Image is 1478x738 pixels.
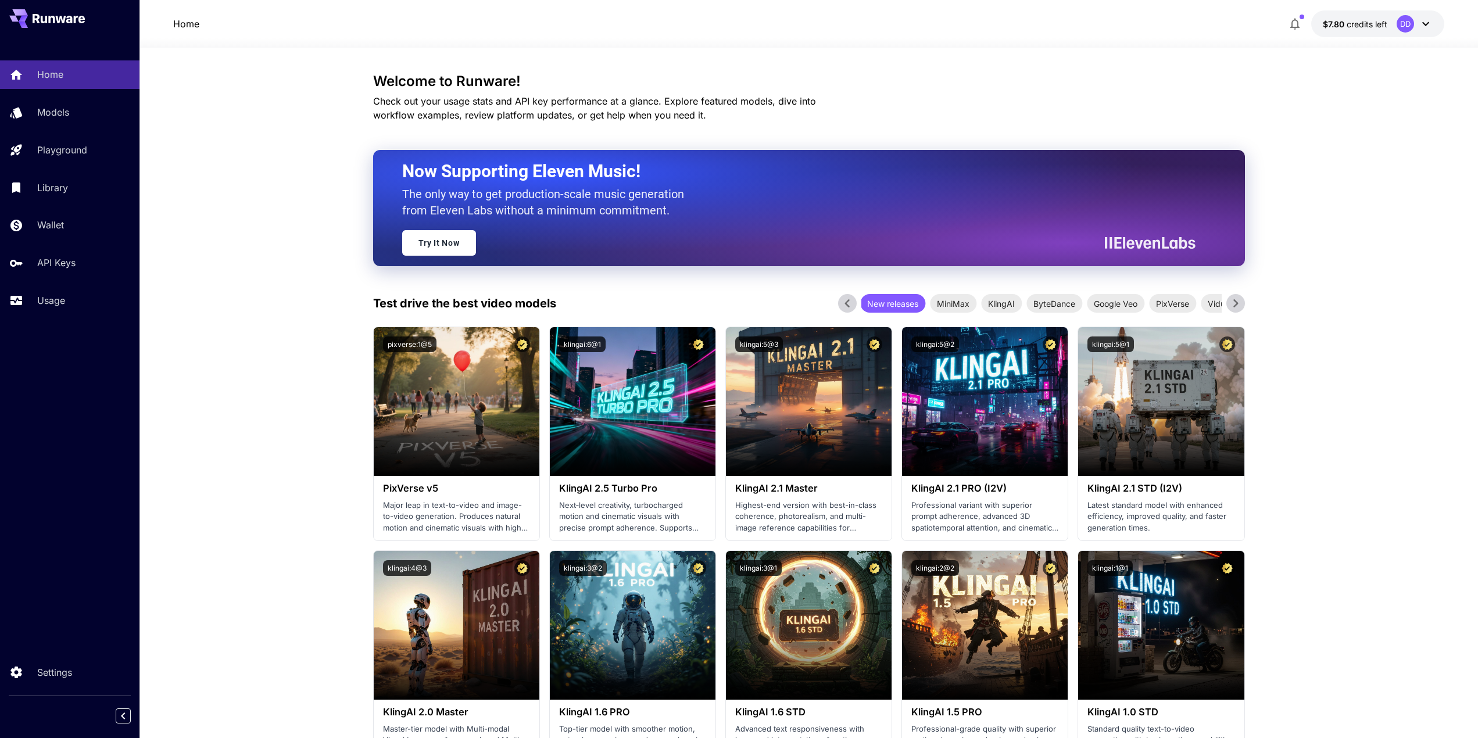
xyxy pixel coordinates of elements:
button: klingai:3@1 [735,560,782,576]
img: alt [374,551,539,700]
h3: PixVerse v5 [383,483,530,494]
button: Certified Model – Vetted for best performance and includes a commercial license. [514,336,530,352]
button: $7.80244DD [1311,10,1444,37]
img: alt [726,327,892,476]
span: Google Veo [1087,298,1144,310]
div: Google Veo [1087,294,1144,313]
button: klingai:6@1 [559,336,606,352]
span: $7.80 [1323,19,1347,29]
p: Home [37,67,63,81]
a: Home [173,17,199,31]
button: Collapse sidebar [116,708,131,723]
h3: KlingAI 1.0 STD [1087,707,1234,718]
button: klingai:5@2 [911,336,959,352]
button: Certified Model – Vetted for best performance and includes a commercial license. [1219,560,1235,576]
h2: Now Supporting Eleven Music! [402,160,1187,182]
span: KlingAI [981,298,1022,310]
h3: KlingAI 2.1 STD (I2V) [1087,483,1234,494]
span: MiniMax [930,298,976,310]
button: Certified Model – Vetted for best performance and includes a commercial license. [1219,336,1235,352]
button: klingai:4@3 [383,560,431,576]
button: Certified Model – Vetted for best performance and includes a commercial license. [1043,560,1058,576]
img: alt [902,327,1068,476]
p: Wallet [37,218,64,232]
p: Library [37,181,68,195]
span: ByteDance [1026,298,1082,310]
h3: KlingAI 2.5 Turbo Pro [559,483,706,494]
p: Usage [37,293,65,307]
img: alt [550,551,715,700]
p: Major leap in text-to-video and image-to-video generation. Produces natural motion and cinematic ... [383,500,530,534]
nav: breadcrumb [173,17,199,31]
p: Playground [37,143,87,157]
div: Vidu [1201,294,1232,313]
button: klingai:5@3 [735,336,783,352]
span: Vidu [1201,298,1232,310]
img: alt [374,327,539,476]
h3: KlingAI 2.1 PRO (I2V) [911,483,1058,494]
button: Certified Model – Vetted for best performance and includes a commercial license. [1043,336,1058,352]
button: klingai:5@1 [1087,336,1134,352]
button: Certified Model – Vetted for best performance and includes a commercial license. [690,560,706,576]
h3: KlingAI 1.5 PRO [911,707,1058,718]
div: KlingAI [981,294,1022,313]
div: DD [1397,15,1414,33]
button: pixverse:1@5 [383,336,436,352]
button: Certified Model – Vetted for best performance and includes a commercial license. [867,336,882,352]
img: alt [1078,551,1244,700]
p: API Keys [37,256,76,270]
div: $7.80244 [1323,18,1387,30]
p: Highest-end version with best-in-class coherence, photorealism, and multi-image reference capabil... [735,500,882,534]
span: Check out your usage stats and API key performance at a glance. Explore featured models, dive int... [373,95,816,121]
button: Certified Model – Vetted for best performance and includes a commercial license. [514,560,530,576]
h3: KlingAI 2.0 Master [383,707,530,718]
div: ByteDance [1026,294,1082,313]
h3: KlingAI 1.6 STD [735,707,882,718]
img: alt [726,551,892,700]
button: klingai:2@2 [911,560,959,576]
img: alt [550,327,715,476]
p: The only way to get production-scale music generation from Eleven Labs without a minimum commitment. [402,186,693,218]
h3: KlingAI 2.1 Master [735,483,882,494]
button: Certified Model – Vetted for best performance and includes a commercial license. [690,336,706,352]
h3: Welcome to Runware! [373,73,1245,89]
a: Try It Now [402,230,476,256]
div: New releases [860,294,925,313]
p: Test drive the best video models [373,295,556,312]
p: Next‑level creativity, turbocharged motion and cinematic visuals with precise prompt adherence. S... [559,500,706,534]
div: MiniMax [930,294,976,313]
span: New releases [860,298,925,310]
button: klingai:1@1 [1087,560,1133,576]
span: credits left [1347,19,1387,29]
p: Professional variant with superior prompt adherence, advanced 3D spatiotemporal attention, and ci... [911,500,1058,534]
p: Latest standard model with enhanced efficiency, improved quality, and faster generation times. [1087,500,1234,534]
button: klingai:3@2 [559,560,607,576]
button: Certified Model – Vetted for best performance and includes a commercial license. [867,560,882,576]
p: Settings [37,665,72,679]
div: PixVerse [1149,294,1196,313]
img: alt [1078,327,1244,476]
p: Models [37,105,69,119]
span: PixVerse [1149,298,1196,310]
div: Collapse sidebar [124,705,139,726]
h3: KlingAI 1.6 PRO [559,707,706,718]
img: alt [902,551,1068,700]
